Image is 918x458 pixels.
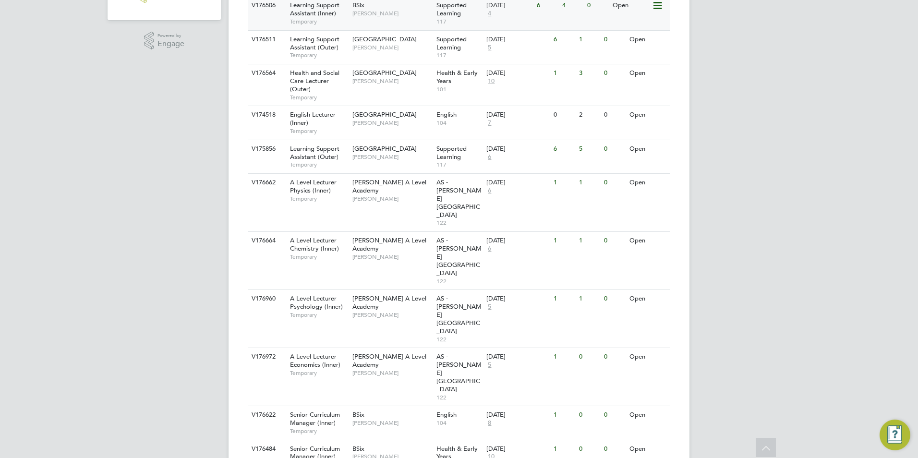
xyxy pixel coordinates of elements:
[436,219,482,227] span: 122
[436,410,457,419] span: English
[436,352,482,393] span: AS - [PERSON_NAME][GEOGRAPHIC_DATA]
[602,290,627,308] div: 0
[290,178,337,194] span: A Level Lecturer Physics (Inner)
[436,145,467,161] span: Supported Learning
[157,40,184,48] span: Engage
[352,69,417,77] span: [GEOGRAPHIC_DATA]
[352,294,426,311] span: [PERSON_NAME] A Level Academy
[602,440,627,458] div: 0
[290,352,340,369] span: A Level Lecturer Economics (Inner)
[290,161,348,169] span: Temporary
[627,406,669,424] div: Open
[352,352,426,369] span: [PERSON_NAME] A Level Academy
[627,440,669,458] div: Open
[602,140,627,158] div: 0
[352,369,432,377] span: [PERSON_NAME]
[352,153,432,161] span: [PERSON_NAME]
[290,94,348,101] span: Temporary
[486,353,549,361] div: [DATE]
[577,106,602,124] div: 2
[577,406,602,424] div: 0
[249,106,283,124] div: V174518
[551,174,576,192] div: 1
[157,32,184,40] span: Powered by
[551,406,576,424] div: 1
[436,277,482,285] span: 122
[627,290,669,308] div: Open
[602,64,627,82] div: 0
[290,236,339,253] span: A Level Lecturer Chemistry (Inner)
[577,140,602,158] div: 5
[352,35,417,43] span: [GEOGRAPHIC_DATA]
[290,410,340,427] span: Senior Curriculum Manager (Inner)
[436,161,482,169] span: 117
[249,31,283,48] div: V176511
[602,174,627,192] div: 0
[602,106,627,124] div: 0
[144,32,185,50] a: Powered byEngage
[486,361,493,369] span: 5
[486,1,532,10] div: [DATE]
[486,245,493,253] span: 6
[486,69,549,77] div: [DATE]
[352,145,417,153] span: [GEOGRAPHIC_DATA]
[577,31,602,48] div: 1
[352,419,432,427] span: [PERSON_NAME]
[249,290,283,308] div: V176960
[602,406,627,424] div: 0
[436,35,467,51] span: Supported Learning
[486,237,549,245] div: [DATE]
[627,31,669,48] div: Open
[602,232,627,250] div: 0
[352,77,432,85] span: [PERSON_NAME]
[290,311,348,319] span: Temporary
[352,253,432,261] span: [PERSON_NAME]
[551,140,576,158] div: 6
[602,348,627,366] div: 0
[486,411,549,419] div: [DATE]
[486,36,549,44] div: [DATE]
[551,31,576,48] div: 6
[290,18,348,25] span: Temporary
[486,187,493,195] span: 6
[486,77,496,85] span: 10
[352,44,432,51] span: [PERSON_NAME]
[290,69,339,93] span: Health and Social Care Lecturer (Outer)
[436,110,457,119] span: English
[290,195,348,203] span: Temporary
[352,110,417,119] span: [GEOGRAPHIC_DATA]
[436,69,478,85] span: Health & Early Years
[486,179,549,187] div: [DATE]
[436,18,482,25] span: 117
[627,232,669,250] div: Open
[436,178,482,219] span: AS - [PERSON_NAME][GEOGRAPHIC_DATA]
[352,311,432,319] span: [PERSON_NAME]
[249,64,283,82] div: V176564
[436,336,482,343] span: 122
[436,85,482,93] span: 101
[436,419,482,427] span: 104
[486,44,493,52] span: 5
[290,127,348,135] span: Temporary
[551,348,576,366] div: 1
[627,174,669,192] div: Open
[602,31,627,48] div: 0
[486,419,493,427] span: 8
[436,294,482,335] span: AS - [PERSON_NAME][GEOGRAPHIC_DATA]
[436,1,467,17] span: Supported Learning
[577,174,602,192] div: 1
[436,119,482,127] span: 104
[486,111,549,119] div: [DATE]
[551,290,576,308] div: 1
[290,35,339,51] span: Learning Support Assistant (Outer)
[249,440,283,458] div: V176484
[627,348,669,366] div: Open
[577,232,602,250] div: 1
[577,290,602,308] div: 1
[352,178,426,194] span: [PERSON_NAME] A Level Academy
[352,410,364,419] span: BSix
[249,348,283,366] div: V176972
[249,406,283,424] div: V176622
[352,195,432,203] span: [PERSON_NAME]
[627,64,669,82] div: Open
